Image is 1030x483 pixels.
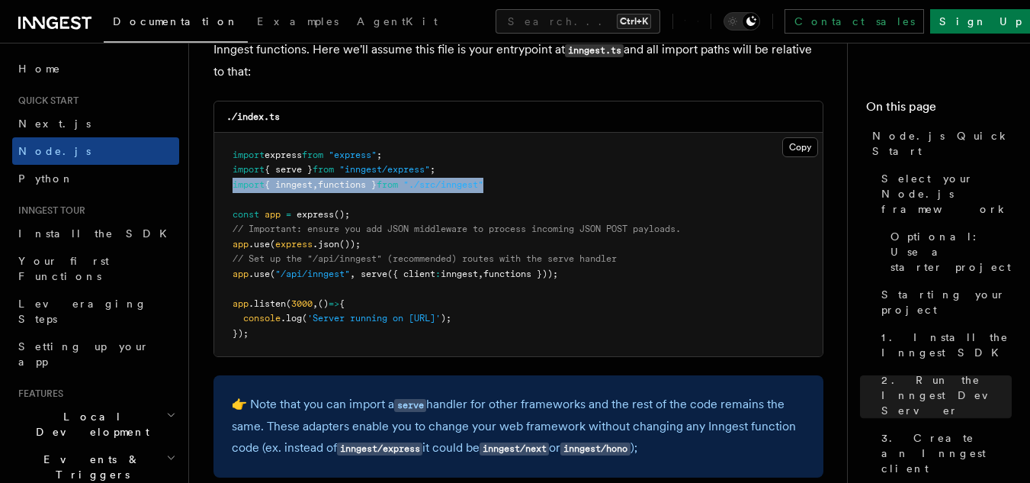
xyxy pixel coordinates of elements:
p: 👉 Note that you can import a handler for other frameworks and the rest of the code remains the sa... [232,394,805,459]
code: inngest.ts [565,44,624,57]
span: , [350,269,355,279]
button: Local Development [12,403,179,446]
span: ( [270,239,275,250]
span: Node.js [18,145,91,157]
span: .json [313,239,339,250]
span: => [329,298,339,309]
code: serve [394,399,426,412]
span: { [339,298,345,309]
a: Node.js [12,137,179,165]
h4: On this page [866,98,1012,122]
a: serve [394,397,426,411]
span: { serve } [265,164,313,175]
span: , [478,269,483,279]
span: ; [377,150,382,160]
span: express [265,150,302,160]
a: Optional: Use a starter project [884,223,1012,281]
span: Events & Triggers [12,452,166,482]
span: ()); [339,239,361,250]
span: Leveraging Steps [18,298,147,325]
span: Python [18,172,74,185]
span: = [286,209,291,220]
span: Inngest tour [12,204,85,217]
a: Examples [248,5,348,41]
span: ); [441,313,451,324]
span: .use [249,239,270,250]
span: ( [302,313,307,324]
span: Your first Functions [18,255,109,282]
a: 1. Install the Inngest SDK [875,324,1012,366]
button: Search...Ctrl+K [496,9,660,34]
span: .log [281,313,302,324]
a: AgentKit [348,5,447,41]
a: Starting your project [875,281,1012,324]
span: 1. Install the Inngest SDK [881,330,1012,360]
span: serve [361,269,387,279]
span: "/api/inngest" [275,269,350,279]
span: import [233,150,265,160]
span: app [265,209,281,220]
span: Examples [257,15,339,27]
span: app [233,298,249,309]
a: Contact sales [785,9,924,34]
code: ./index.ts [226,111,280,122]
span: "inngest/express" [339,164,430,175]
span: : [435,269,441,279]
span: ({ client [387,269,435,279]
span: .listen [249,298,286,309]
span: Local Development [12,409,166,440]
code: inngest/next [480,443,549,456]
span: app [233,269,249,279]
span: , [313,298,318,309]
span: app [233,239,249,250]
kbd: Ctrl+K [617,14,651,29]
a: Python [12,165,179,192]
span: console [243,313,281,324]
span: , [313,179,318,190]
span: functions } [318,179,377,190]
span: functions })); [483,269,558,279]
span: .use [249,269,270,279]
span: Setting up your app [18,340,149,368]
span: 3000 [291,298,313,309]
span: from [377,179,398,190]
span: import [233,179,265,190]
span: () [318,298,329,309]
span: inngest [441,269,478,279]
span: "express" [329,150,377,160]
a: Setting up your app [12,333,179,375]
a: Documentation [104,5,248,43]
span: Quick start [12,95,79,107]
span: AgentKit [357,15,438,27]
button: Copy [782,137,818,157]
span: express [297,209,334,220]
span: from [313,164,334,175]
a: 2. Run the Inngest Dev Server [875,366,1012,424]
span: from [302,150,323,160]
span: // Important: ensure you add JSON middleware to process incoming JSON POST payloads. [233,224,681,234]
span: 'Server running on [URL]' [307,313,441,324]
span: Node.js Quick Start [872,128,1012,159]
span: { inngest [265,179,313,190]
span: }); [233,328,249,339]
span: Documentation [113,15,239,27]
a: Leveraging Steps [12,290,179,333]
span: Install the SDK [18,227,176,240]
span: express [275,239,313,250]
span: Optional: Use a starter project [890,229,1012,275]
a: Home [12,55,179,82]
span: ; [430,164,435,175]
code: inngest/express [337,443,422,456]
a: Select your Node.js framework [875,165,1012,223]
span: Starting your project [881,287,1012,317]
a: Node.js Quick Start [866,122,1012,165]
span: (); [334,209,350,220]
span: Home [18,61,61,76]
span: Features [12,388,63,400]
span: const [233,209,259,220]
a: Next.js [12,110,179,137]
p: Using your existing Express.js server, we'll set up Inngest using the provided handler which will... [213,17,823,82]
span: import [233,164,265,175]
a: Your first Functions [12,247,179,290]
span: // Set up the "/api/inngest" (recommended) routes with the serve handler [233,253,617,264]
